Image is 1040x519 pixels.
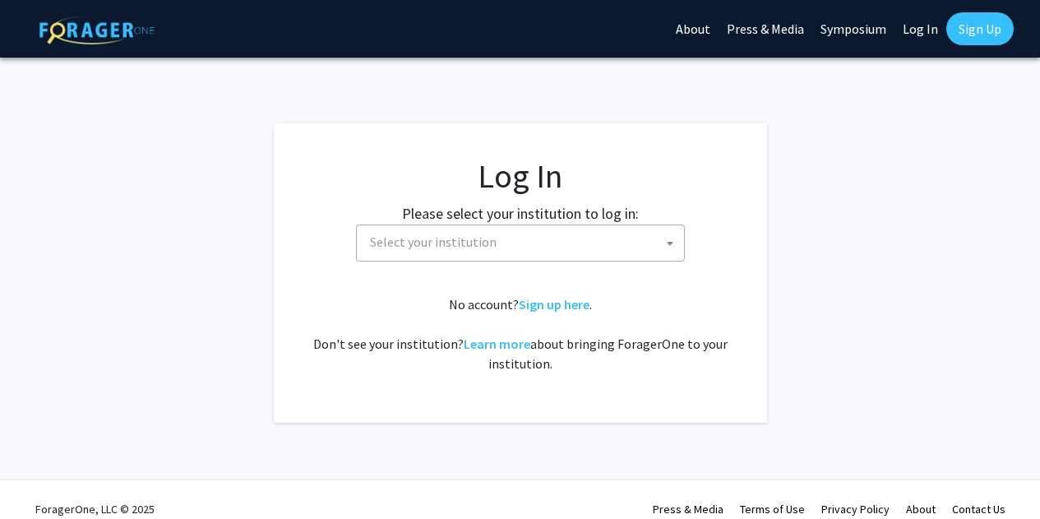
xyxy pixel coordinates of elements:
iframe: Chat [12,445,70,507]
img: ForagerOne Logo [39,16,155,44]
a: Contact Us [952,502,1005,517]
span: Select your institution [356,225,685,262]
h1: Log In [307,156,734,196]
a: Learn more about bringing ForagerOne to your institution [464,336,530,352]
a: Terms of Use [740,502,805,517]
span: Select your institution [363,225,684,259]
a: Press & Media [653,502,723,517]
div: No account? . Don't see your institution? about bringing ForagerOne to your institution. [307,294,734,373]
label: Please select your institution to log in: [402,202,639,225]
a: Sign up here [519,296,589,313]
a: About [906,502,936,517]
span: Select your institution [370,234,497,250]
a: Privacy Policy [821,502,890,517]
a: Sign Up [946,12,1014,45]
